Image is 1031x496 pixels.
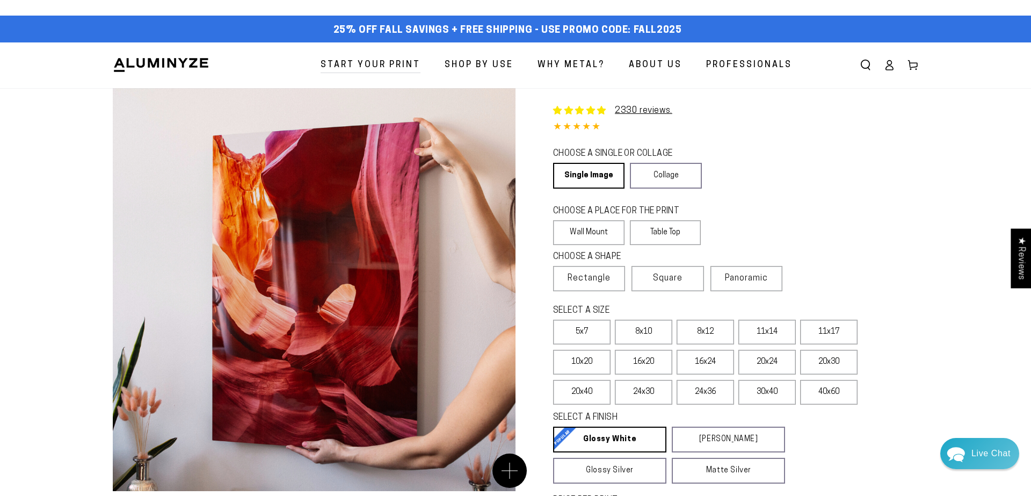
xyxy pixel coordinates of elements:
[615,380,672,405] label: 24x30
[706,57,792,73] span: Professionals
[553,251,693,263] legend: CHOOSE A SHAPE
[971,438,1011,469] div: Contact Us Directly
[553,427,666,452] a: Glossy White
[738,380,796,405] label: 30x40
[677,320,734,344] label: 8x12
[854,53,877,77] summary: Search our site
[800,350,858,375] label: 20x30
[940,438,1019,469] div: Chat widget toggle
[553,458,666,484] a: Glossy Silver
[738,320,796,344] label: 11x14
[698,51,800,80] a: Professionals
[553,220,625,245] label: Wall Mount
[553,380,611,405] label: 20x40
[653,272,683,285] span: Square
[738,350,796,375] label: 20x24
[313,51,429,80] a: Start Your Print
[677,380,734,405] label: 24x36
[553,163,625,189] a: Single Image
[553,205,691,218] legend: CHOOSE A PLACE FOR THE PRINT
[113,57,209,73] img: Aluminyze
[672,458,785,484] a: Matte Silver
[321,57,420,73] span: Start Your Print
[333,25,682,37] span: 25% off FALL Savings + Free Shipping - Use Promo Code: FALL2025
[1011,228,1031,288] div: Click to open Judge.me floating reviews tab
[445,57,513,73] span: Shop By Use
[553,412,759,424] legend: SELECT A FINISH
[553,305,768,317] legend: SELECT A SIZE
[615,106,672,115] a: 2330 reviews.
[538,57,605,73] span: Why Metal?
[553,320,611,344] label: 5x7
[800,380,858,405] label: 40x60
[800,320,858,344] label: 11x17
[677,350,734,375] label: 16x24
[725,274,768,283] span: Panoramic
[553,148,692,160] legend: CHOOSE A SINGLE OR COLLAGE
[529,51,613,80] a: Why Metal?
[437,51,521,80] a: Shop By Use
[553,350,611,375] label: 10x20
[630,163,701,189] a: Collage
[672,427,785,452] a: [PERSON_NAME]
[553,120,918,135] div: 4.85 out of 5.0 stars
[621,51,690,80] a: About Us
[615,320,672,344] label: 8x10
[568,272,611,285] span: Rectangle
[615,350,672,375] label: 16x20
[630,220,701,245] label: Table Top
[629,57,682,73] span: About Us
